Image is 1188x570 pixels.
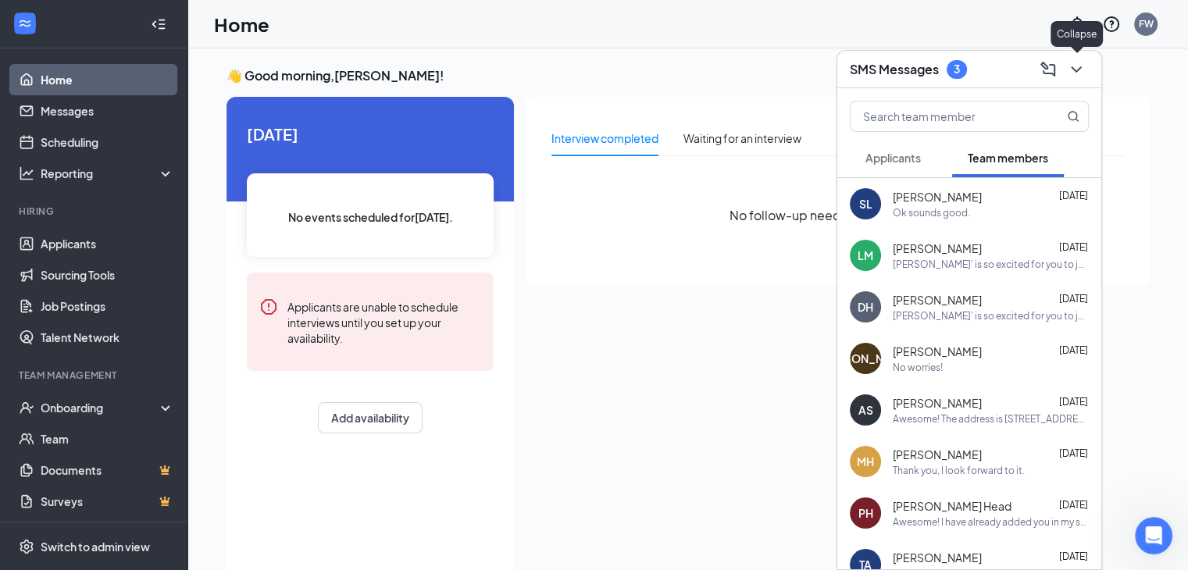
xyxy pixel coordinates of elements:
svg: ComposeMessage [1039,60,1058,79]
a: Applicants [41,228,174,259]
div: PH [858,505,873,521]
h3: 👋 Good morning, [PERSON_NAME] ! [227,67,1149,84]
a: Home [41,64,174,95]
button: ChevronDown [1064,57,1089,82]
div: Interview completed [551,130,658,147]
div: Thank you, I look forward to it. [893,464,1025,477]
div: FW [1139,17,1154,30]
a: Talent Network [41,322,174,353]
span: Applicants [865,151,921,165]
span: [PERSON_NAME] [893,240,982,256]
div: AS [858,402,873,418]
svg: ChevronDown [1067,60,1086,79]
svg: Collapse [151,16,166,32]
div: Waiting for an interview [683,130,801,147]
svg: Notifications [1068,15,1086,34]
svg: QuestionInfo [1102,15,1121,34]
div: Reporting [41,166,175,181]
button: Add availability [318,402,423,433]
div: Ok sounds good. [893,206,970,219]
span: [DATE] [1059,241,1088,253]
a: Team [41,423,174,454]
div: SL [859,196,872,212]
span: [PERSON_NAME] [893,344,982,359]
div: 3 [954,62,960,76]
h3: SMS Messages [850,61,939,78]
span: [DATE] [1059,447,1088,459]
span: Team members [968,151,1048,165]
svg: Settings [19,539,34,554]
svg: Analysis [19,166,34,181]
span: [DATE] [1059,293,1088,305]
div: DH [858,299,873,315]
span: [PERSON_NAME] [893,447,982,462]
a: Scheduling [41,126,174,158]
a: Messages [41,95,174,126]
div: [PERSON_NAME]' is so excited for you to join our team! Do you know anyone else who might be inter... [893,258,1089,271]
span: [PERSON_NAME] Head [893,498,1011,514]
div: [PERSON_NAME]' is so excited for you to join our team! Do you know anyone else who might be inter... [893,309,1089,322]
div: Awesome! I have already added you in my system. When you get there [DATE] at 7am, [PERSON_NAME] w... [893,515,1089,529]
span: [PERSON_NAME] [893,189,982,205]
div: Applicants are unable to schedule interviews until you set up your availability. [287,297,481,346]
iframe: Intercom live chat [1135,517,1172,554]
span: No follow-up needed at the moment [730,205,947,225]
a: SurveysCrown [41,486,174,517]
a: Sourcing Tools [41,259,174,290]
div: Hiring [19,205,171,218]
svg: Error [259,297,278,316]
span: [PERSON_NAME] [893,292,982,308]
div: Collapse [1051,21,1103,47]
div: Team Management [19,369,171,382]
span: [PERSON_NAME] [893,395,982,411]
span: [DATE] [1059,396,1088,408]
div: Switch to admin view [41,539,150,554]
h1: Home [214,11,269,37]
span: [DATE] [1059,344,1088,356]
div: No worries! [893,361,943,374]
button: ComposeMessage [1036,57,1061,82]
div: MH [857,454,874,469]
span: [DATE] [1059,499,1088,511]
div: Onboarding [41,400,161,415]
span: No events scheduled for [DATE] . [288,208,453,226]
a: DocumentsCrown [41,454,174,486]
div: Awesome! The address is [STREET_ADDRESS][PERSON_NAME][PERSON_NAME][US_STATE]. [893,412,1089,426]
span: [DATE] [247,122,494,146]
div: [PERSON_NAME] [820,351,911,366]
span: [PERSON_NAME] [893,550,982,565]
span: [DATE] [1059,550,1088,562]
svg: UserCheck [19,400,34,415]
input: Search team member [851,102,1036,131]
div: LM [858,248,873,263]
span: [DATE] [1059,190,1088,201]
svg: MagnifyingGlass [1067,110,1079,123]
svg: WorkstreamLogo [17,16,33,31]
a: Job Postings [41,290,174,322]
